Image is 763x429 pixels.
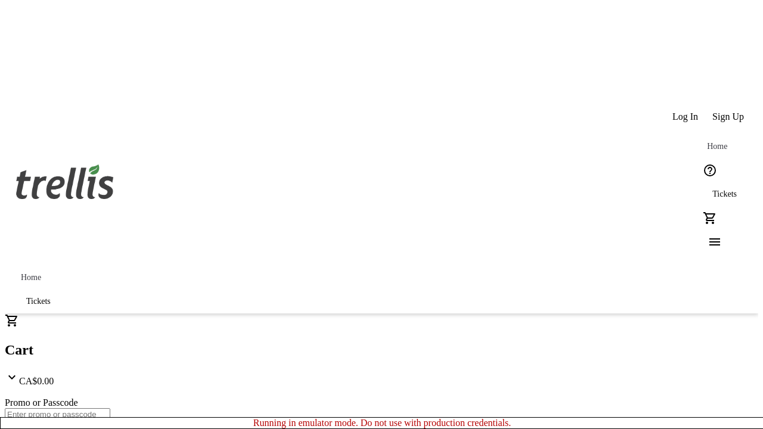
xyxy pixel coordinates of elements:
[698,206,722,230] button: Cart
[705,105,751,129] button: Sign Up
[21,273,41,282] span: Home
[5,408,110,421] input: Enter promo or passcode
[698,135,736,158] a: Home
[5,397,78,408] label: Promo or Passcode
[712,189,737,199] span: Tickets
[12,290,65,313] a: Tickets
[665,105,705,129] button: Log In
[5,342,758,358] h2: Cart
[698,158,722,182] button: Help
[12,151,118,211] img: Orient E2E Organization ES9OzyvT53's Logo
[707,142,727,151] span: Home
[12,266,50,290] a: Home
[19,376,54,386] span: CA$0.00
[698,230,722,254] button: Menu
[672,111,698,122] span: Log In
[698,182,751,206] a: Tickets
[5,313,758,387] div: CartCA$0.00
[26,297,51,306] span: Tickets
[712,111,744,122] span: Sign Up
